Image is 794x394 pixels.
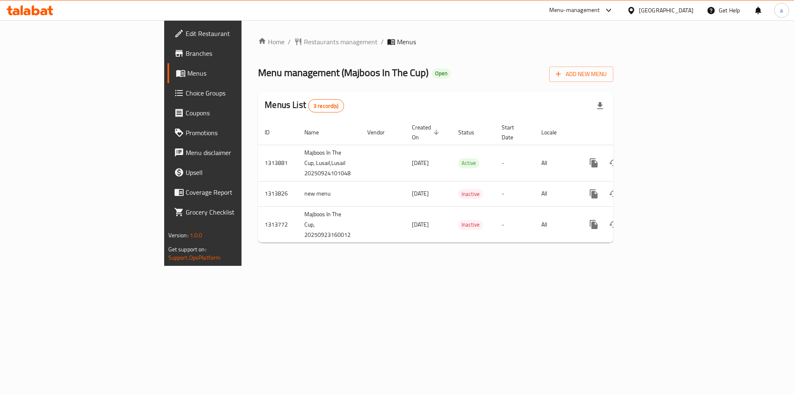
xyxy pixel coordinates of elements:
td: Majboos In The Cup, 20250923160012 [298,206,361,243]
span: Menu management ( Majboos In The Cup ) [258,63,428,82]
a: Edit Restaurant [167,24,297,43]
span: [DATE] [412,188,429,199]
span: Upsell [186,167,290,177]
h2: Menus List [265,99,344,112]
span: Created On [412,122,442,142]
a: Coverage Report [167,182,297,202]
div: [GEOGRAPHIC_DATA] [639,6,694,15]
div: Export file [590,96,610,116]
span: ID [265,127,280,137]
span: [DATE] [412,158,429,168]
li: / [381,37,384,47]
a: Coupons [167,103,297,123]
span: Grocery Checklist [186,207,290,217]
span: a [780,6,783,15]
a: Branches [167,43,297,63]
span: Open [432,70,451,77]
span: 3 record(s) [309,102,344,110]
a: Choice Groups [167,83,297,103]
span: Branches [186,48,290,58]
span: Status [458,127,485,137]
td: new menu [298,181,361,206]
button: Change Status [604,184,624,204]
a: Menu disclaimer [167,143,297,162]
span: Promotions [186,128,290,138]
td: All [535,206,577,243]
td: All [535,145,577,181]
a: Menus [167,63,297,83]
span: Inactive [458,189,483,199]
button: more [584,215,604,234]
div: Open [432,69,451,79]
span: Active [458,158,479,168]
a: Restaurants management [294,37,378,47]
nav: breadcrumb [258,37,613,47]
span: Menus [187,68,290,78]
span: Coupons [186,108,290,118]
span: [DATE] [412,219,429,230]
td: - [495,181,535,206]
span: Vendor [367,127,395,137]
table: enhanced table [258,120,670,243]
td: Majboos In The Cup, Lusail,Lusail 20250924101048 [298,145,361,181]
td: All [535,181,577,206]
button: more [584,184,604,204]
div: Menu-management [549,5,600,15]
span: Choice Groups [186,88,290,98]
button: more [584,153,604,173]
th: Actions [577,120,670,145]
span: Coverage Report [186,187,290,197]
span: Add New Menu [556,69,607,79]
span: Restaurants management [304,37,378,47]
span: Edit Restaurant [186,29,290,38]
span: Menu disclaimer [186,148,290,158]
span: Locale [541,127,567,137]
span: Version: [168,230,189,241]
a: Support.OpsPlatform [168,252,221,263]
span: Inactive [458,220,483,229]
a: Grocery Checklist [167,202,297,222]
span: Get support on: [168,244,206,255]
td: - [495,206,535,243]
button: Change Status [604,153,624,173]
a: Upsell [167,162,297,182]
button: Change Status [604,215,624,234]
a: Promotions [167,123,297,143]
span: Menus [397,37,416,47]
span: Name [304,127,330,137]
span: 1.0.0 [190,230,203,241]
span: Start Date [502,122,525,142]
td: - [495,145,535,181]
button: Add New Menu [549,67,613,82]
